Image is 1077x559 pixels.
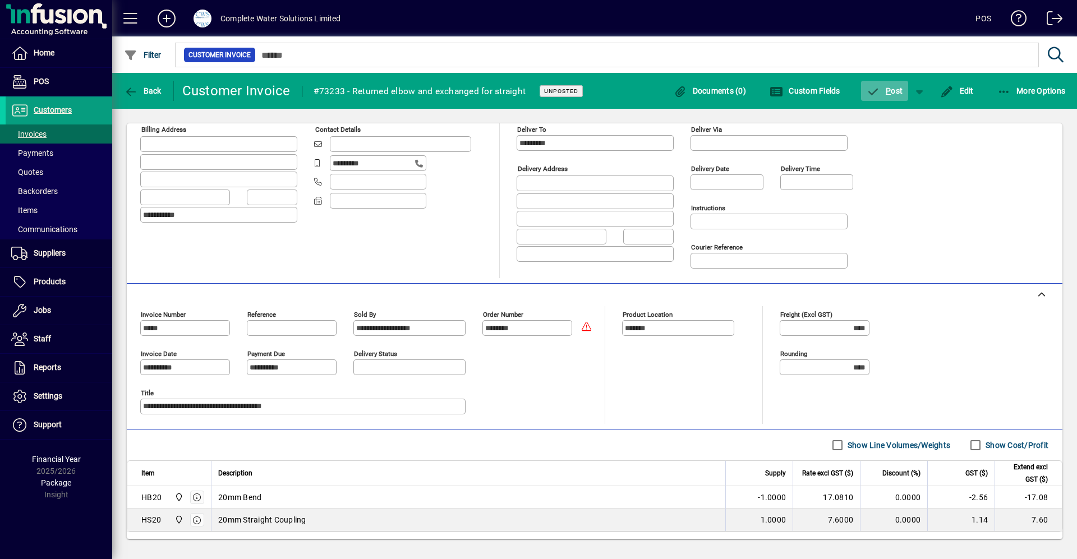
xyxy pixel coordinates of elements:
[483,311,523,318] mat-label: Order number
[6,144,112,163] a: Payments
[975,10,991,27] div: POS
[995,81,1069,101] button: More Options
[34,363,61,372] span: Reports
[354,311,376,318] mat-label: Sold by
[6,39,112,67] a: Home
[781,165,820,173] mat-label: Delivery time
[761,514,786,525] span: 1.0000
[6,220,112,239] a: Communications
[141,492,162,503] div: HB20
[172,514,185,526] span: Motueka
[800,514,853,525] div: 7.6000
[11,187,58,196] span: Backorders
[354,350,397,358] mat-label: Delivery status
[691,126,722,133] mat-label: Deliver via
[34,277,66,286] span: Products
[124,86,162,95] span: Back
[983,440,1048,451] label: Show Cost/Profit
[34,48,54,57] span: Home
[218,514,306,525] span: 20mm Straight Coupling
[6,354,112,382] a: Reports
[121,81,164,101] button: Back
[940,86,974,95] span: Edit
[34,391,62,400] span: Settings
[767,81,843,101] button: Custom Fields
[218,492,261,503] span: 20mm Bend
[34,420,62,429] span: Support
[182,82,291,100] div: Customer Invoice
[247,311,276,318] mat-label: Reference
[121,45,164,65] button: Filter
[886,86,891,95] span: P
[670,81,749,101] button: Documents (0)
[34,306,51,315] span: Jobs
[32,455,81,464] span: Financial Year
[141,389,154,397] mat-label: Title
[188,49,251,61] span: Customer Invoice
[141,514,161,525] div: HS20
[1002,461,1048,486] span: Extend excl GST ($)
[861,81,909,101] button: Post
[6,411,112,439] a: Support
[965,467,988,479] span: GST ($)
[995,509,1062,531] td: 7.60
[691,204,725,212] mat-label: Instructions
[758,492,786,503] span: -1.0000
[1002,2,1027,39] a: Knowledge Base
[780,311,832,318] mat-label: Freight (excl GST)
[112,81,174,101] app-page-header-button: Back
[218,467,252,479] span: Description
[860,509,927,531] td: 0.0000
[1038,2,1063,39] a: Logout
[11,149,53,158] span: Payments
[6,239,112,267] a: Suppliers
[6,325,112,353] a: Staff
[544,87,578,95] span: Unposted
[6,68,112,96] a: POS
[11,130,47,138] span: Invoices
[6,382,112,410] a: Settings
[172,491,185,503] span: Motueka
[802,467,853,479] span: Rate excl GST ($)
[780,350,807,358] mat-label: Rounding
[34,105,72,114] span: Customers
[11,168,43,177] span: Quotes
[927,509,995,531] td: 1.14
[995,486,1062,509] td: -17.08
[623,311,673,318] mat-label: Product location
[11,206,38,215] span: Items
[6,163,112,182] a: Quotes
[6,201,112,220] a: Items
[867,86,903,95] span: ost
[845,440,950,451] label: Show Line Volumes/Weights
[314,82,526,100] div: #73233 - Returned elbow and exchanged for straight
[11,225,77,234] span: Communications
[691,165,729,173] mat-label: Delivery date
[882,467,920,479] span: Discount (%)
[34,334,51,343] span: Staff
[220,10,341,27] div: Complete Water Solutions Limited
[6,182,112,201] a: Backorders
[124,50,162,59] span: Filter
[517,126,546,133] mat-label: Deliver To
[765,467,786,479] span: Supply
[6,124,112,144] a: Invoices
[6,297,112,325] a: Jobs
[800,492,853,503] div: 17.0810
[997,86,1066,95] span: More Options
[937,81,977,101] button: Edit
[247,350,285,358] mat-label: Payment due
[691,243,743,251] mat-label: Courier Reference
[141,311,186,318] mat-label: Invoice number
[34,248,66,257] span: Suppliers
[149,8,185,29] button: Add
[41,478,71,487] span: Package
[927,486,995,509] td: -2.56
[860,486,927,509] td: 0.0000
[141,350,177,358] mat-label: Invoice date
[185,8,220,29] button: Profile
[34,77,49,86] span: POS
[6,268,112,296] a: Products
[673,86,746,95] span: Documents (0)
[141,467,155,479] span: Item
